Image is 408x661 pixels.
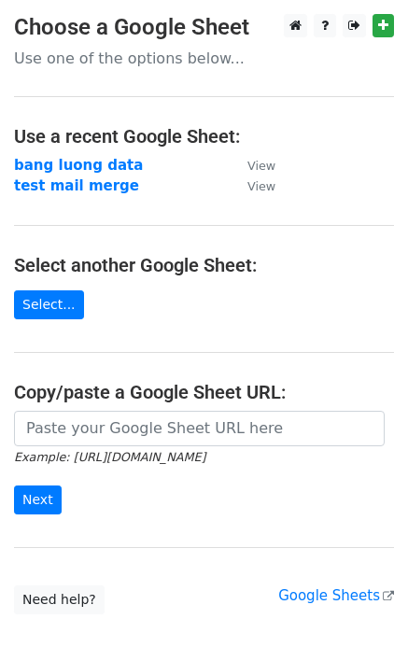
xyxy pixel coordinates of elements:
[14,411,385,446] input: Paste your Google Sheet URL here
[247,179,275,193] small: View
[278,587,394,604] a: Google Sheets
[14,450,205,464] small: Example: [URL][DOMAIN_NAME]
[14,290,84,319] a: Select...
[14,125,394,148] h4: Use a recent Google Sheet:
[14,177,139,194] a: test mail merge
[14,254,394,276] h4: Select another Google Sheet:
[14,14,394,41] h3: Choose a Google Sheet
[229,177,275,194] a: View
[14,381,394,403] h4: Copy/paste a Google Sheet URL:
[14,157,143,174] a: bang luong data
[247,159,275,173] small: View
[229,157,275,174] a: View
[14,585,105,614] a: Need help?
[14,485,62,514] input: Next
[14,49,394,68] p: Use one of the options below...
